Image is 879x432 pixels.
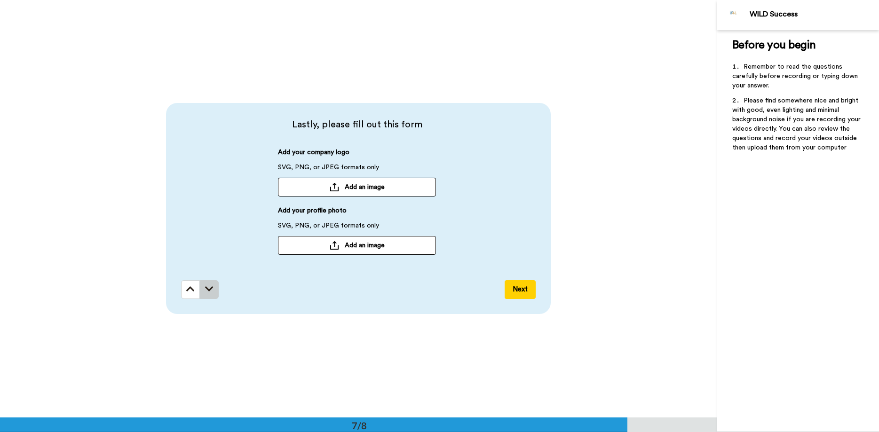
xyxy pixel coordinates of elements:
button: Next [505,280,536,299]
span: Add an image [345,241,385,250]
span: Lastly, please fill out this form [181,118,533,131]
span: SVG, PNG, or JPEG formats only [278,163,379,178]
span: Add your company logo [278,148,349,163]
span: SVG, PNG, or JPEG formats only [278,221,379,236]
span: Add your profile photo [278,206,347,221]
span: Add an image [345,182,385,192]
span: Remember to read the questions carefully before recording or typing down your answer. [732,63,860,89]
button: Add an image [278,236,436,255]
img: Profile Image [722,4,745,26]
span: Please find somewhere nice and bright with good, even lighting and minimal background noise if yo... [732,97,863,151]
span: Before you begin [732,39,816,51]
div: WILD Success [750,10,879,19]
div: 7/8 [337,419,382,432]
button: Add an image [278,178,436,196]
